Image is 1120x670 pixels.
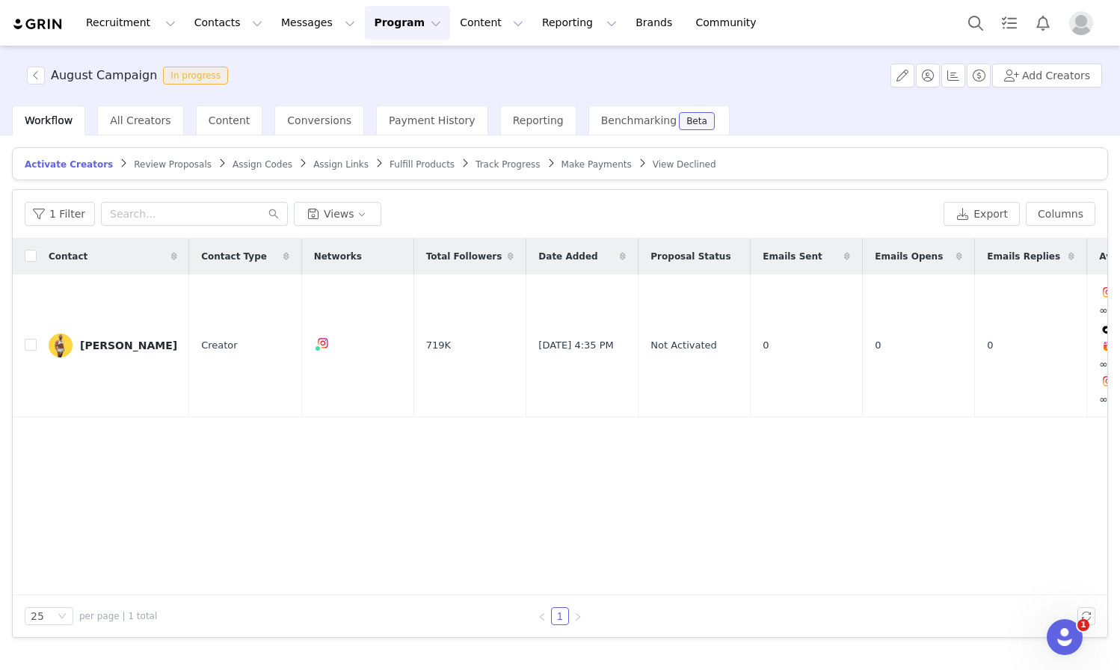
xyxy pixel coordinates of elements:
span: Workflow [25,114,73,126]
a: Community [687,6,772,40]
input: Search... [101,202,288,226]
li: 1 [551,607,569,625]
span: Assign Links [313,159,369,170]
a: Tasks [993,6,1026,40]
span: In progress [163,67,228,84]
img: grin logo [12,17,64,31]
button: Search [959,6,992,40]
span: 0 [875,338,881,353]
div: Beta [686,117,707,126]
span: Benchmarking [601,114,677,126]
button: Program [365,6,450,40]
span: Content [209,114,250,126]
iframe: Intercom live chat [1047,619,1083,655]
span: 719K [426,338,451,353]
span: Contact [49,250,87,263]
button: Reporting [533,6,626,40]
span: Reporting [513,114,564,126]
li: Previous Page [533,607,551,625]
span: Assign Codes [233,159,292,170]
span: View Declined [653,159,716,170]
i: icon: right [573,612,582,621]
button: 1 Filter [25,202,95,226]
i: icon: down [58,612,67,622]
button: Recruitment [77,6,185,40]
a: 1 [552,608,568,624]
span: Payment History [389,114,476,126]
button: Profile [1060,11,1108,35]
span: Fulfill Products [390,159,455,170]
button: Columns [1026,202,1095,226]
span: Emails Opens [875,250,943,263]
button: Notifications [1027,6,1059,40]
span: Emails Sent [763,250,822,263]
button: Content [451,6,532,40]
span: Date Added [538,250,597,263]
span: Review Proposals [134,159,212,170]
span: Conversions [287,114,351,126]
span: Proposal Status [650,250,730,263]
button: Export [944,202,1020,226]
span: Creator [201,338,238,353]
span: 1 [1077,619,1089,631]
span: All Creators [110,114,170,126]
h3: August Campaign [51,67,157,84]
span: Activate Creators [25,159,113,170]
a: [PERSON_NAME] [49,334,177,357]
span: Networks [314,250,362,263]
i: icon: search [268,209,279,219]
span: Not Activated [650,338,716,353]
span: 0 [763,338,769,353]
span: Make Payments [561,159,632,170]
img: d6dd7c1a-5f89-436e-9539-1928f8f2071a.jpg [49,334,73,357]
div: [PERSON_NAME] [80,339,177,351]
span: Emails Replies [987,250,1060,263]
button: Views [294,202,381,226]
button: Add Creators [992,64,1102,87]
span: Track Progress [476,159,540,170]
span: Contact Type [201,250,267,263]
span: [DATE] 4:35 PM [538,338,613,353]
span: [object Object] [27,67,234,84]
img: instagram.svg [317,337,329,349]
button: Messages [272,6,364,40]
li: Next Page [569,607,587,625]
span: per page | 1 total [79,609,157,623]
a: Brands [627,6,686,40]
div: 25 [31,608,44,624]
img: placeholder-profile.jpg [1069,11,1093,35]
button: Contacts [185,6,271,40]
span: Total Followers [426,250,502,263]
i: icon: left [538,612,547,621]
